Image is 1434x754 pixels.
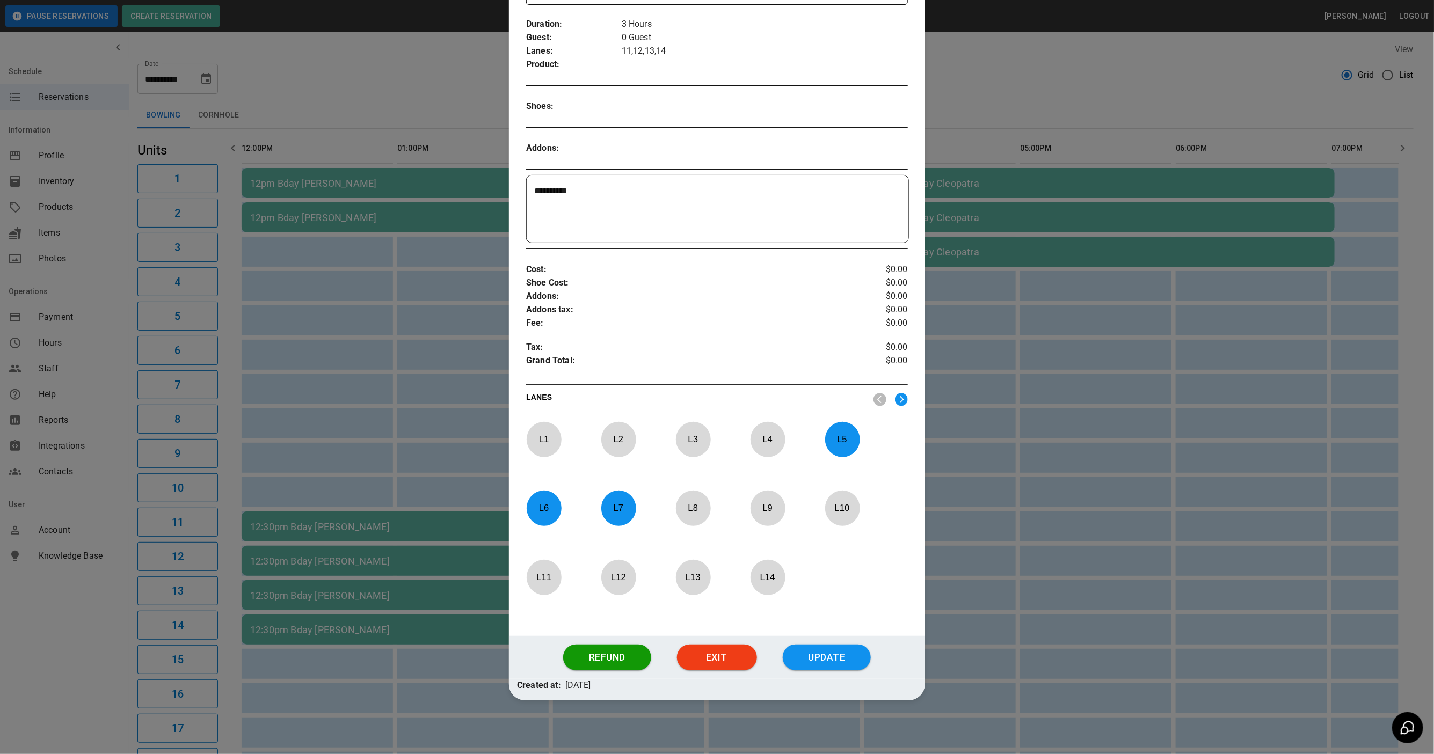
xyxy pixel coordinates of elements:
p: Grand Total : [526,354,844,370]
p: $0.00 [844,303,907,317]
p: $0.00 [844,276,907,290]
p: L 8 [675,495,711,521]
p: L 1 [526,427,562,452]
p: 0 Guest [622,31,908,45]
p: Addons tax : [526,303,844,317]
p: Tax : [526,341,844,354]
p: L 2 [601,427,636,452]
img: nav_left.svg [873,393,886,406]
p: $0.00 [844,354,907,370]
p: Addons : [526,142,622,155]
p: Product : [526,58,622,71]
p: $0.00 [844,341,907,354]
p: $0.00 [844,290,907,303]
p: Created at: [517,679,561,692]
p: Shoes : [526,100,622,113]
p: Cost : [526,263,844,276]
p: $0.00 [844,317,907,330]
p: 11,12,13,14 [622,45,908,58]
p: Lanes : [526,45,622,58]
p: L 12 [601,565,636,590]
p: L 7 [601,495,636,521]
p: L 5 [825,427,860,452]
p: Fee : [526,317,844,330]
p: Duration : [526,18,622,31]
p: $0.00 [844,263,907,276]
p: Shoe Cost : [526,276,844,290]
p: L 13 [675,565,711,590]
p: L 11 [526,565,562,590]
p: L 6 [526,495,562,521]
button: Refund [563,645,651,670]
p: L 4 [750,427,785,452]
button: Exit [677,645,757,670]
p: Addons : [526,290,844,303]
p: LANES [526,392,865,407]
p: L 14 [750,565,785,590]
p: [DATE] [565,679,591,692]
p: Guest : [526,31,622,45]
p: L 3 [675,427,711,452]
p: 3 Hours [622,18,908,31]
img: right.svg [895,393,908,406]
button: Update [783,645,871,670]
p: L 9 [750,495,785,521]
p: L 10 [825,495,860,521]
